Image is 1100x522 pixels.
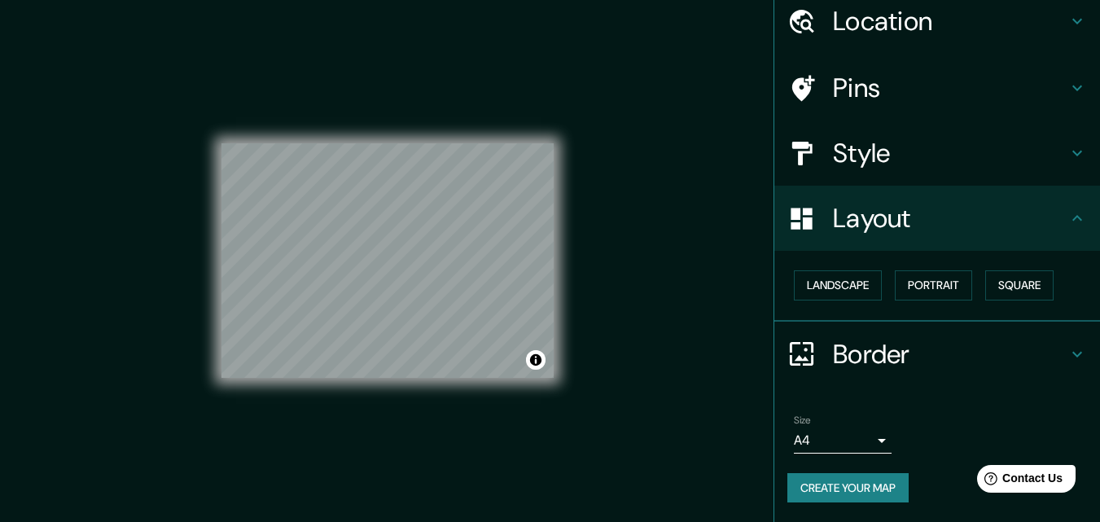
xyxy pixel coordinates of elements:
div: Style [774,121,1100,186]
button: Landscape [794,270,882,300]
canvas: Map [221,143,554,378]
h4: Border [833,338,1067,371]
h4: Pins [833,72,1067,104]
div: Layout [774,186,1100,251]
iframe: Help widget launcher [955,458,1082,504]
h4: Location [833,5,1067,37]
label: Size [794,413,811,427]
div: A4 [794,428,892,454]
button: Portrait [895,270,972,300]
h4: Style [833,137,1067,169]
div: Pins [774,55,1100,121]
div: Border [774,322,1100,387]
h4: Layout [833,202,1067,235]
button: Toggle attribution [526,350,546,370]
button: Square [985,270,1054,300]
button: Create your map [787,473,909,503]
